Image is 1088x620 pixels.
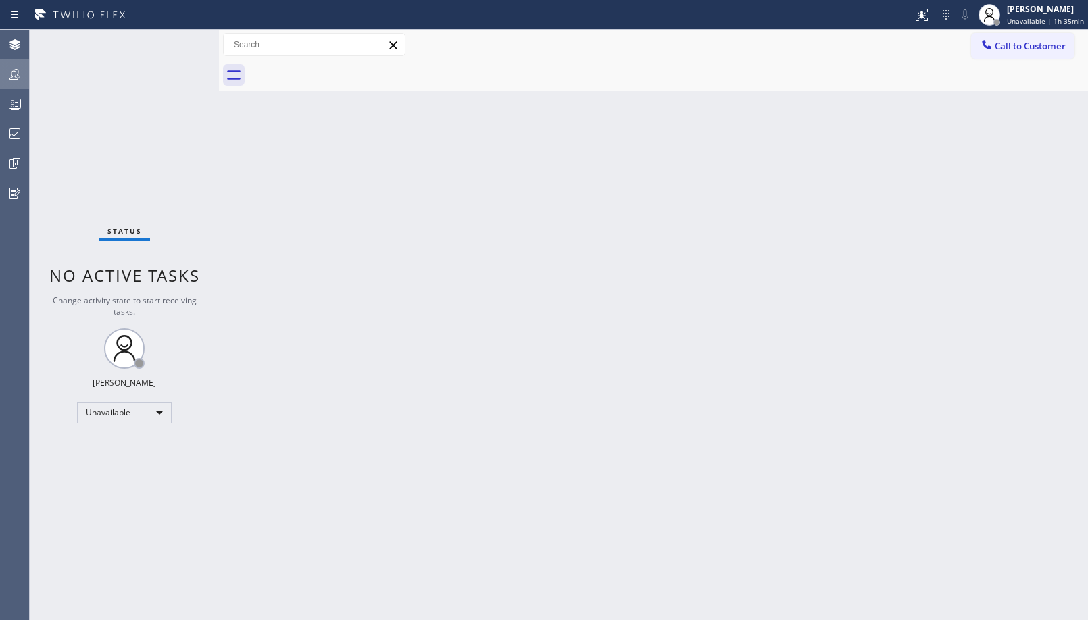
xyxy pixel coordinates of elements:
[224,34,405,55] input: Search
[956,5,974,24] button: Mute
[1007,3,1084,15] div: [PERSON_NAME]
[1007,16,1084,26] span: Unavailable | 1h 35min
[93,377,156,388] div: [PERSON_NAME]
[53,294,197,317] span: Change activity state to start receiving tasks.
[77,402,172,423] div: Unavailable
[107,226,142,236] span: Status
[971,33,1074,59] button: Call to Customer
[49,264,200,286] span: No active tasks
[995,40,1066,52] span: Call to Customer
